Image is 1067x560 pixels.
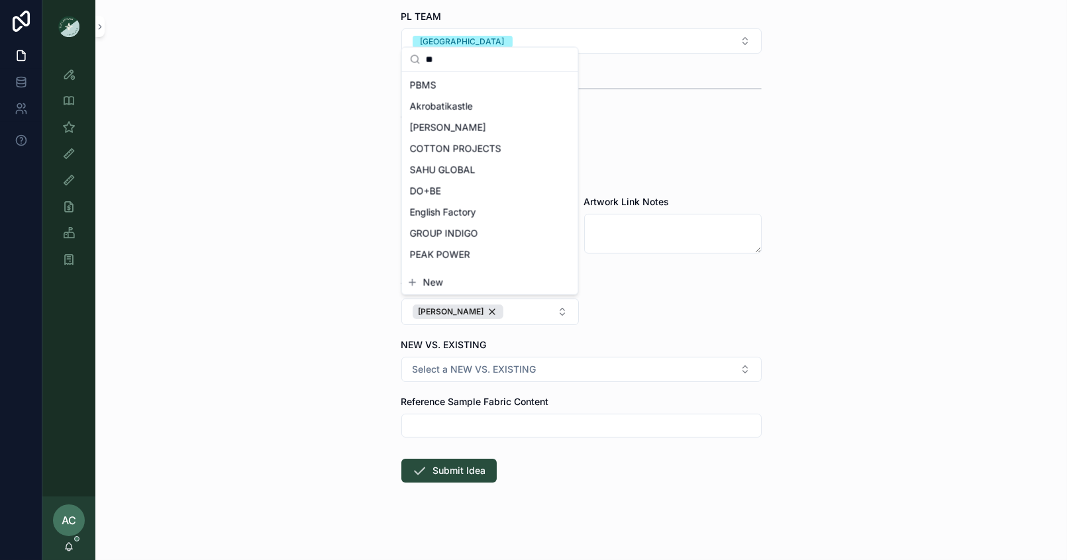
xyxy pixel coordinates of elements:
[42,53,95,289] div: scrollable content
[410,163,476,177] span: SAHU GLOBAL
[410,248,470,261] span: PEAK POWER
[401,357,762,382] button: Select Button
[410,269,429,283] span: RXA
[401,459,497,483] button: Submit Idea
[419,306,484,317] span: [PERSON_NAME]
[410,227,478,240] span: GROUP INDIGO
[401,339,487,350] span: NEW VS. EXISTING
[421,36,505,48] div: [GEOGRAPHIC_DATA]
[401,396,549,407] span: Reference Sample Fabric Content
[407,276,573,289] button: New
[410,79,436,92] span: PBMS
[401,299,579,325] button: Select Button
[401,11,442,22] span: PL TEAM
[410,142,501,156] span: COTTON PROJECTS
[584,196,670,207] span: Artwork Link Notes
[410,121,486,134] span: [PERSON_NAME]
[423,276,443,289] span: New
[410,206,476,219] span: English Factory
[402,72,578,271] div: Suggestions
[401,28,762,54] button: Select Button
[413,304,503,319] button: Unselect 19
[410,185,441,198] span: DO+BE
[58,16,79,37] img: App logo
[413,363,536,376] span: Select a NEW VS. EXISTING
[410,100,473,113] span: Akrobatikastle
[62,512,76,528] span: AC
